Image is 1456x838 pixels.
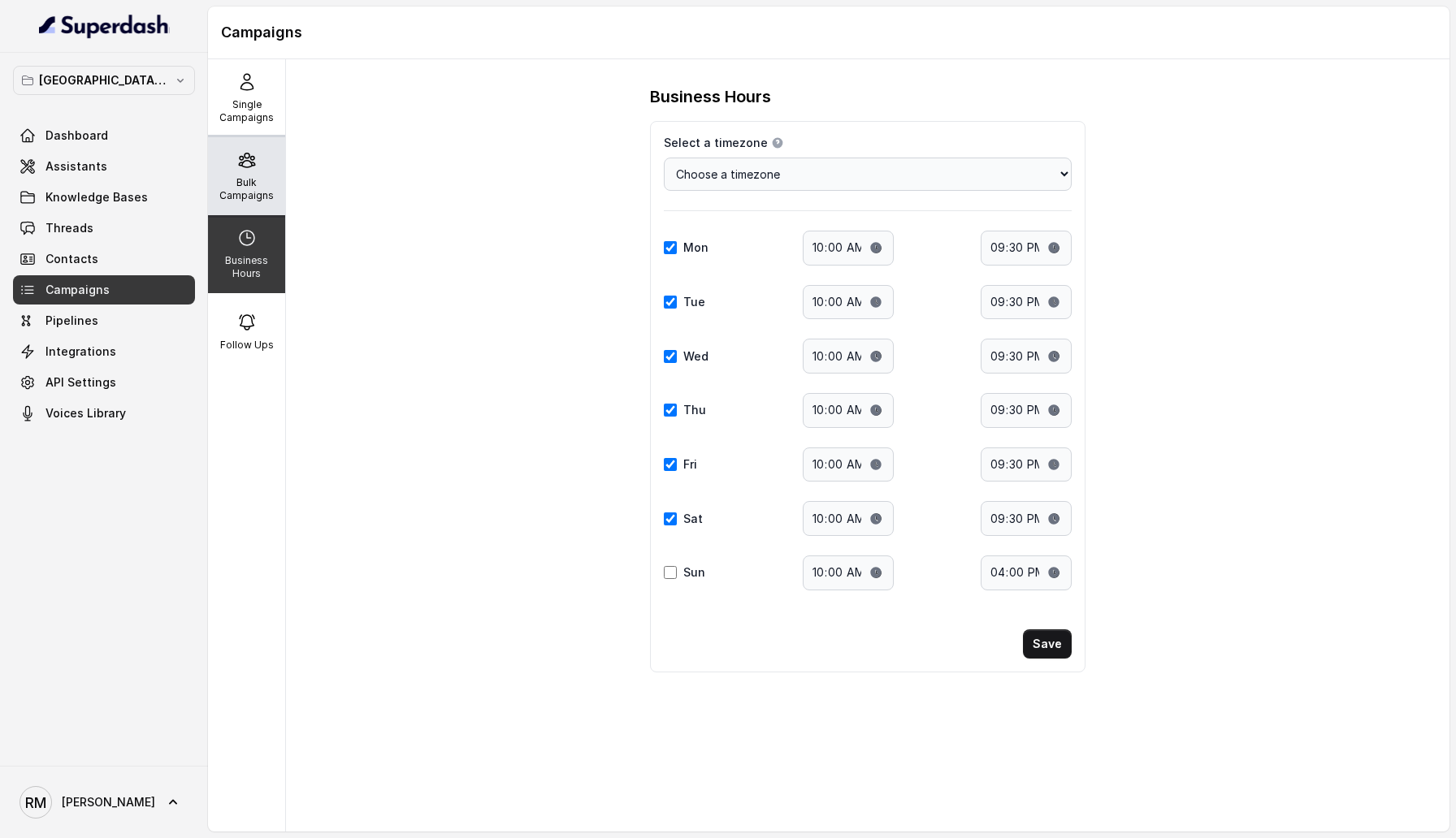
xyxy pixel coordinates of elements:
[45,313,98,329] span: Pipelines
[62,794,155,810] span: [PERSON_NAME]
[25,794,46,811] text: RM
[45,158,107,175] span: Assistants
[771,136,784,149] button: Select a timezone
[13,780,195,825] a: [PERSON_NAME]
[214,176,279,202] p: Bulk Campaigns
[683,511,703,527] label: Sat
[13,214,195,243] a: Threads
[664,135,768,151] span: Select a timezone
[45,220,93,236] span: Threads
[45,127,108,144] span: Dashboard
[45,374,116,391] span: API Settings
[13,244,195,274] a: Contacts
[45,282,110,298] span: Campaigns
[13,66,195,95] button: [GEOGRAPHIC_DATA] - [GEOGRAPHIC_DATA] - [GEOGRAPHIC_DATA]
[1023,629,1072,659] button: Save
[683,240,708,256] label: Mon
[220,339,274,352] p: Follow Ups
[214,254,279,280] p: Business Hours
[13,368,195,397] a: API Settings
[13,306,195,335] a: Pipelines
[13,337,195,366] a: Integrations
[39,13,170,39] img: light.svg
[683,564,705,581] label: Sun
[45,189,148,205] span: Knowledge Bases
[13,275,195,305] a: Campaigns
[214,98,279,124] p: Single Campaigns
[683,402,706,418] label: Thu
[13,121,195,150] a: Dashboard
[45,405,126,421] span: Voices Library
[13,399,195,428] a: Voices Library
[221,19,1436,45] h1: Campaigns
[683,456,697,473] label: Fri
[13,152,195,181] a: Assistants
[683,348,708,365] label: Wed
[45,251,98,267] span: Contacts
[39,71,169,90] p: [GEOGRAPHIC_DATA] - [GEOGRAPHIC_DATA] - [GEOGRAPHIC_DATA]
[13,183,195,212] a: Knowledge Bases
[683,294,705,310] label: Tue
[650,85,771,108] h3: Business Hours
[45,343,116,360] span: Integrations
